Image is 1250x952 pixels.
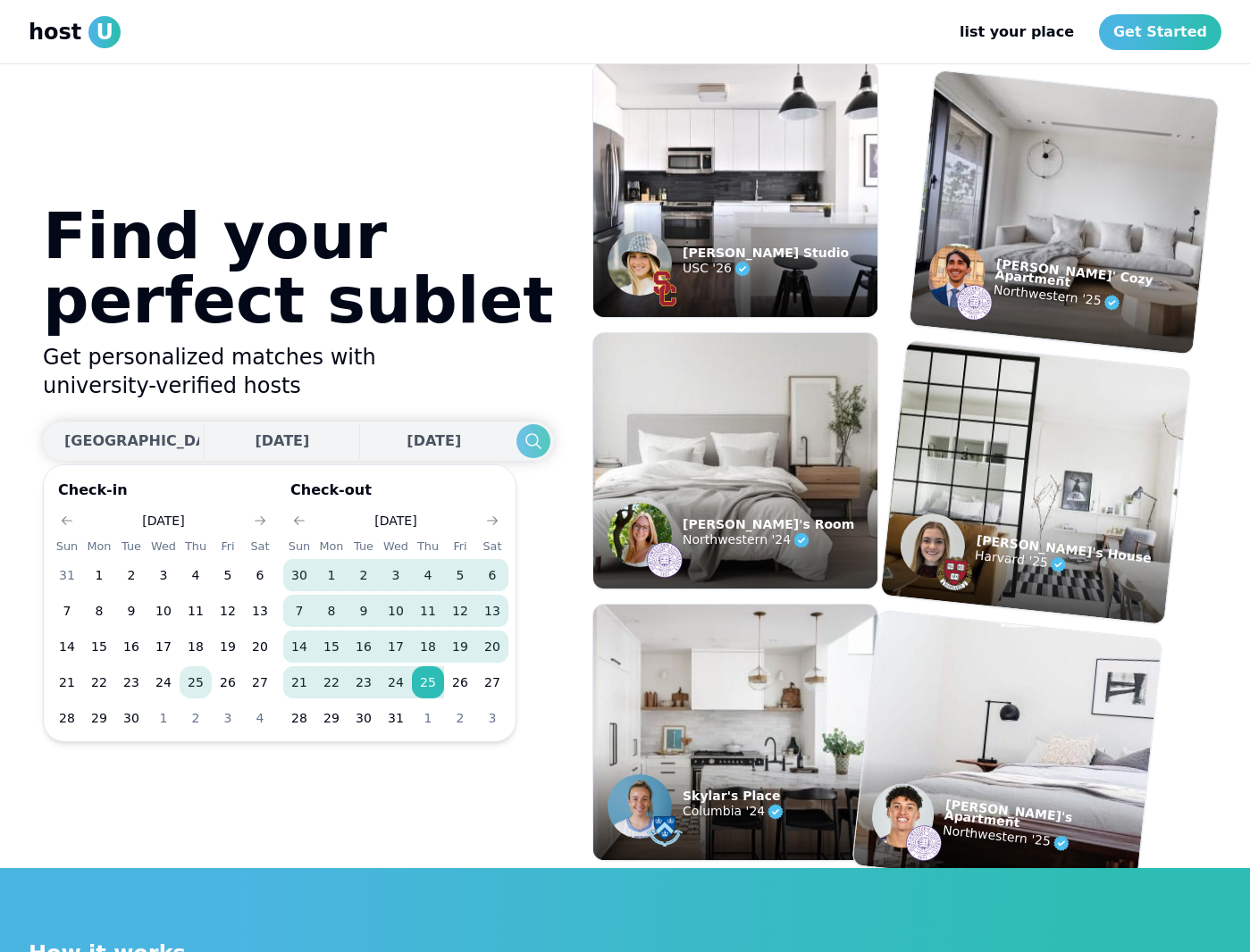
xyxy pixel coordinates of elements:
[412,595,444,627] button: 11
[593,62,877,317] img: example listing
[283,480,508,508] p: Check-out
[380,595,412,627] button: 10
[255,432,309,449] span: [DATE]
[244,537,276,555] th: Saturday
[83,595,115,627] button: 8
[212,559,244,591] button: 5
[444,702,476,734] button: 2
[348,595,380,627] button: 9
[147,559,180,591] button: 3
[244,595,276,627] button: 13
[64,430,409,452] div: [GEOGRAPHIC_DATA], [GEOGRAPHIC_DATA]
[142,512,184,530] div: [DATE]
[115,630,147,663] button: 16
[147,702,180,734] button: 1
[287,508,312,533] button: Go to previous month
[476,702,508,734] button: 3
[147,630,180,663] button: 17
[348,702,380,734] button: 30
[683,519,854,530] p: [PERSON_NAME]'s Room
[944,798,1144,840] p: [PERSON_NAME]'s Apartment
[608,231,672,296] img: example listing host
[283,666,315,698] button: 21
[348,666,380,698] button: 23
[647,542,683,578] img: example listing host
[147,666,180,698] button: 24
[926,240,987,310] img: example listing host
[283,537,315,555] th: Sunday
[608,503,672,567] img: example listing host
[412,666,444,698] button: 25
[593,333,877,589] img: example listing
[593,605,877,860] img: example listing
[683,247,849,258] p: [PERSON_NAME] Studio
[283,702,315,734] button: 28
[683,801,786,823] p: Columbia '24
[881,340,1190,624] img: example listing
[244,630,276,663] button: 20
[412,537,444,555] th: Thursday
[147,537,180,555] th: Wednesday
[935,554,975,593] img: example listing host
[476,595,508,627] button: 13
[683,790,786,801] p: Skylar's Place
[942,820,1141,862] p: Northwestern '25
[412,702,444,734] button: 1
[954,283,994,322] img: example listing host
[869,781,937,851] img: example listing host
[244,666,276,698] button: 27
[974,545,1151,584] p: Harvard '25
[407,432,461,449] span: [DATE]
[180,595,212,627] button: 11
[315,595,348,627] button: 8
[480,508,505,533] button: Go to next month
[283,595,315,627] button: 7
[212,537,244,555] th: Friday
[43,204,554,332] h1: Find your perfect sublet
[647,814,683,849] img: example listing host
[83,630,115,663] button: 15
[910,71,1219,355] img: example listing
[444,537,476,555] th: Friday
[683,258,849,280] p: USC '26
[348,537,380,555] th: Tuesday
[115,537,147,555] th: Tuesday
[412,630,444,663] button: 18
[51,666,83,698] button: 21
[180,559,212,591] button: 4
[83,666,115,698] button: 22
[380,537,412,555] th: Wednesday
[476,666,508,698] button: 27
[180,537,212,555] th: Thursday
[1099,14,1221,50] a: Get Started
[476,537,508,555] th: Saturday
[315,537,348,555] th: Monday
[444,630,476,663] button: 19
[945,14,1088,50] a: list your place
[608,774,672,839] img: example listing host
[380,559,412,591] button: 3
[51,537,83,555] th: Sunday
[115,559,147,591] button: 2
[348,559,380,591] button: 2
[315,630,348,663] button: 15
[115,702,147,734] button: 30
[904,823,944,863] img: example listing host
[180,666,212,698] button: 25
[476,630,508,663] button: 20
[147,595,180,627] button: 10
[88,16,121,48] span: U
[476,559,508,591] button: 6
[380,630,412,663] button: 17
[43,422,554,461] div: Dates trigger
[51,595,83,627] button: 7
[29,18,81,46] span: host
[244,559,276,591] button: 6
[852,610,1162,894] img: example listing
[348,630,380,663] button: 16
[51,559,83,591] button: 31
[51,630,83,663] button: 14
[83,559,115,591] button: 1
[444,559,476,591] button: 5
[212,702,244,734] button: 3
